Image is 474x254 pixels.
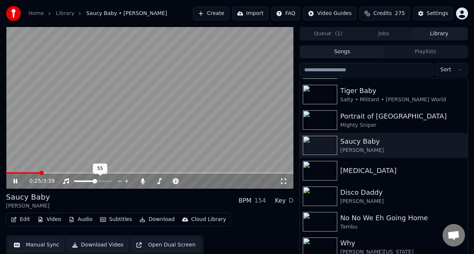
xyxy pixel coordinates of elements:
[97,214,135,225] button: Subtitles
[93,164,108,174] div: 55
[9,238,64,252] button: Manual Sync
[411,29,467,39] button: Library
[6,202,50,210] div: [PERSON_NAME]
[275,196,286,205] div: Key
[43,177,54,185] span: 3:39
[29,177,41,185] span: 0:25
[131,238,200,252] button: Open Dual Screen
[340,165,465,176] div: [MEDICAL_DATA]
[301,29,356,39] button: Queue
[427,10,448,17] div: Settings
[303,7,356,20] button: Video Guides
[340,213,465,223] div: No No We Eh Going Home
[440,66,451,74] span: Sort
[254,196,266,205] div: 154
[67,238,128,252] button: Download Video
[340,122,465,129] div: Mighty Sniper
[384,47,467,57] button: Playlists
[271,7,300,20] button: FAQ
[34,214,64,225] button: Video
[395,10,405,17] span: 275
[86,10,167,17] span: Saucy Baby • [PERSON_NAME]
[239,196,251,205] div: BPM
[340,198,465,205] div: [PERSON_NAME]
[373,10,392,17] span: Credits
[335,30,342,38] span: ( 1 )
[8,214,33,225] button: Edit
[232,7,268,20] button: Import
[413,7,453,20] button: Settings
[356,29,411,39] button: Jobs
[29,177,47,185] div: /
[136,214,178,225] button: Download
[6,192,50,202] div: Saucy Baby
[289,196,293,205] div: D
[28,10,44,17] a: Home
[193,7,229,20] button: Create
[340,147,465,154] div: [PERSON_NAME]
[301,47,384,57] button: Songs
[28,10,167,17] nav: breadcrumb
[340,96,465,104] div: Salty • Militant • [PERSON_NAME] World
[359,7,410,20] button: Credits275
[340,238,465,248] div: Why
[56,10,74,17] a: Library
[340,136,465,147] div: Saucy Baby
[6,6,21,21] img: youka
[191,216,226,223] div: Cloud Library
[443,224,465,246] div: Open chat
[340,223,465,231] div: Tambu
[66,214,96,225] button: Audio
[340,187,465,198] div: Disco Daddy
[340,86,465,96] div: Tiger Baby
[340,111,465,122] div: Portrait of [GEOGRAPHIC_DATA]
